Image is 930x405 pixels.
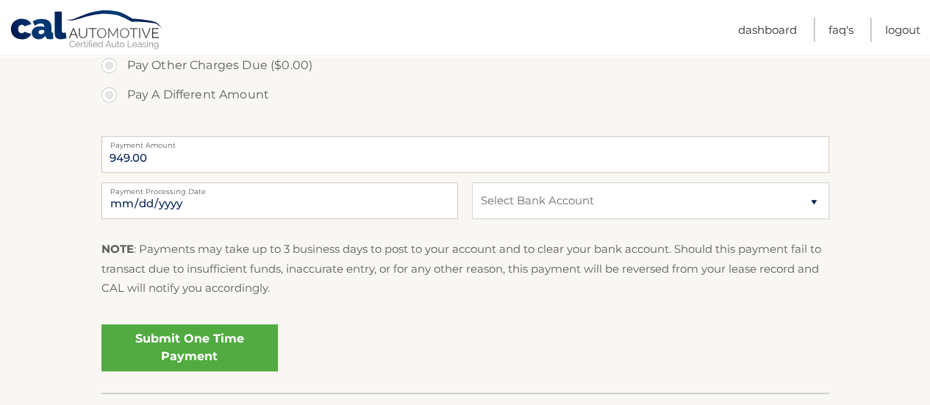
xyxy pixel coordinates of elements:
[101,182,458,219] input: Payment Date
[101,136,829,148] label: Payment Amount
[10,10,164,52] a: Cal Automotive
[101,136,829,173] input: Payment Amount
[101,240,829,298] p: : Payments may take up to 3 business days to post to your account and to clear your bank account....
[101,51,829,80] label: Pay Other Charges Due ($0.00)
[101,182,458,194] label: Payment Processing Date
[101,242,134,256] strong: NOTE
[101,80,829,110] label: Pay A Different Amount
[829,18,854,42] a: FAQ's
[101,324,278,371] a: Submit One Time Payment
[885,18,920,42] a: Logout
[738,18,797,42] a: Dashboard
